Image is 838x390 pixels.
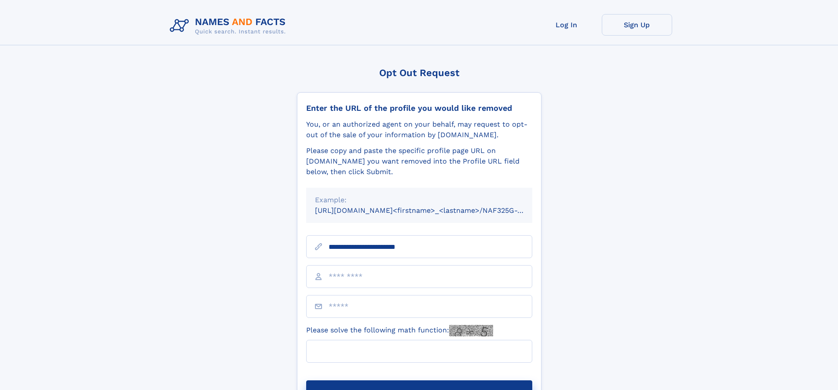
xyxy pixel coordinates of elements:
img: Logo Names and Facts [166,14,293,38]
div: Opt Out Request [297,67,542,78]
div: Please copy and paste the specific profile page URL on [DOMAIN_NAME] you want removed into the Pr... [306,146,532,177]
a: Sign Up [602,14,672,36]
label: Please solve the following math function: [306,325,493,336]
div: Example: [315,195,523,205]
div: You, or an authorized agent on your behalf, may request to opt-out of the sale of your informatio... [306,119,532,140]
div: Enter the URL of the profile you would like removed [306,103,532,113]
a: Log In [531,14,602,36]
small: [URL][DOMAIN_NAME]<firstname>_<lastname>/NAF325G-xxxxxxxx [315,206,549,215]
